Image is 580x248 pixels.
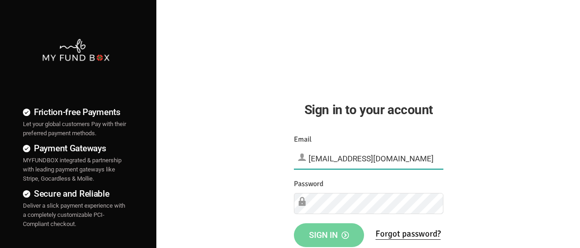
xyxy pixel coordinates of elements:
[23,157,122,182] span: MYFUNDBOX integrated & partnership with leading payment gateways like Stripe, Gocardless & Mollie.
[309,230,349,240] span: Sign in
[23,105,129,119] h4: Friction-free Payments
[294,149,443,169] input: Email
[23,121,126,137] span: Let your global customers Pay with their preferred payment methods.
[42,38,110,62] img: mfbwhite.png
[376,228,441,240] a: Forgot password?
[23,142,129,155] h4: Payment Gateways
[294,134,312,145] label: Email
[294,178,323,190] label: Password
[23,202,125,227] span: Deliver a slick payment experience with a completely customizable PCI-Compliant checkout.
[294,100,443,120] h2: Sign in to your account
[23,187,129,200] h4: Secure and Reliable
[294,223,364,247] button: Sign in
